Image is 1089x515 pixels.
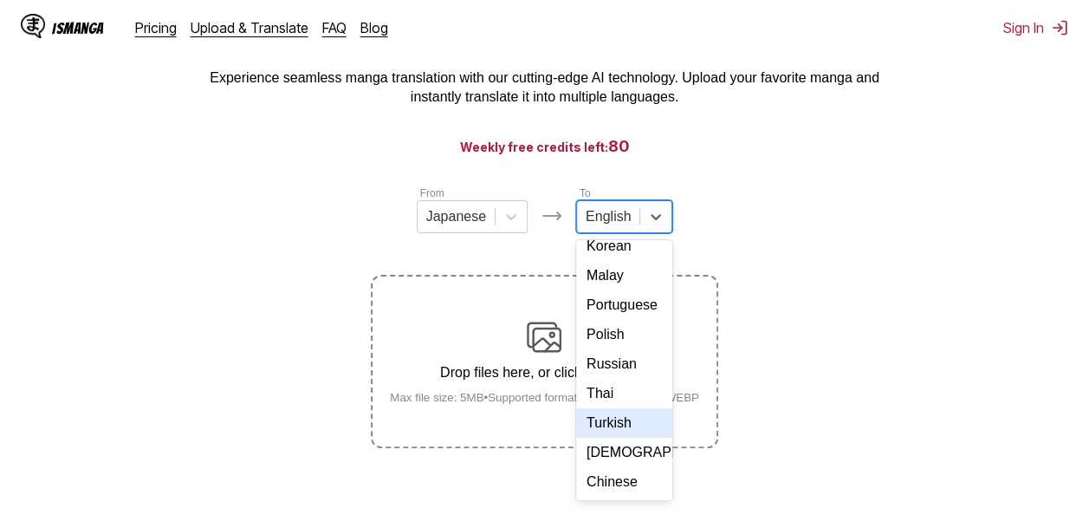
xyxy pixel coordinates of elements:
[576,408,672,438] div: Turkish
[135,19,177,36] a: Pricing
[608,137,630,155] span: 80
[576,349,672,379] div: Russian
[21,14,45,38] img: IsManga Logo
[1003,19,1068,36] button: Sign In
[420,187,444,199] label: From
[576,467,672,497] div: Chinese
[42,135,1047,157] h3: Weekly free credits left:
[376,365,713,381] p: Drop files here, or click to browse.
[52,20,104,36] div: IsManga
[576,261,672,290] div: Malay
[576,379,672,408] div: Thai
[576,290,672,320] div: Portuguese
[21,14,135,42] a: IsManga LogoIsManga
[322,19,347,36] a: FAQ
[576,438,672,467] div: [DEMOGRAPHIC_DATA]
[576,231,672,261] div: Korean
[580,187,591,199] label: To
[198,68,891,108] p: Experience seamless manga translation with our cutting-edge AI technology. Upload your favorite m...
[191,19,308,36] a: Upload & Translate
[376,391,713,404] small: Max file size: 5MB • Supported formats: JP(E)G, PNG, WEBP
[360,19,388,36] a: Blog
[576,320,672,349] div: Polish
[1051,19,1068,36] img: Sign out
[541,205,562,226] img: Languages icon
